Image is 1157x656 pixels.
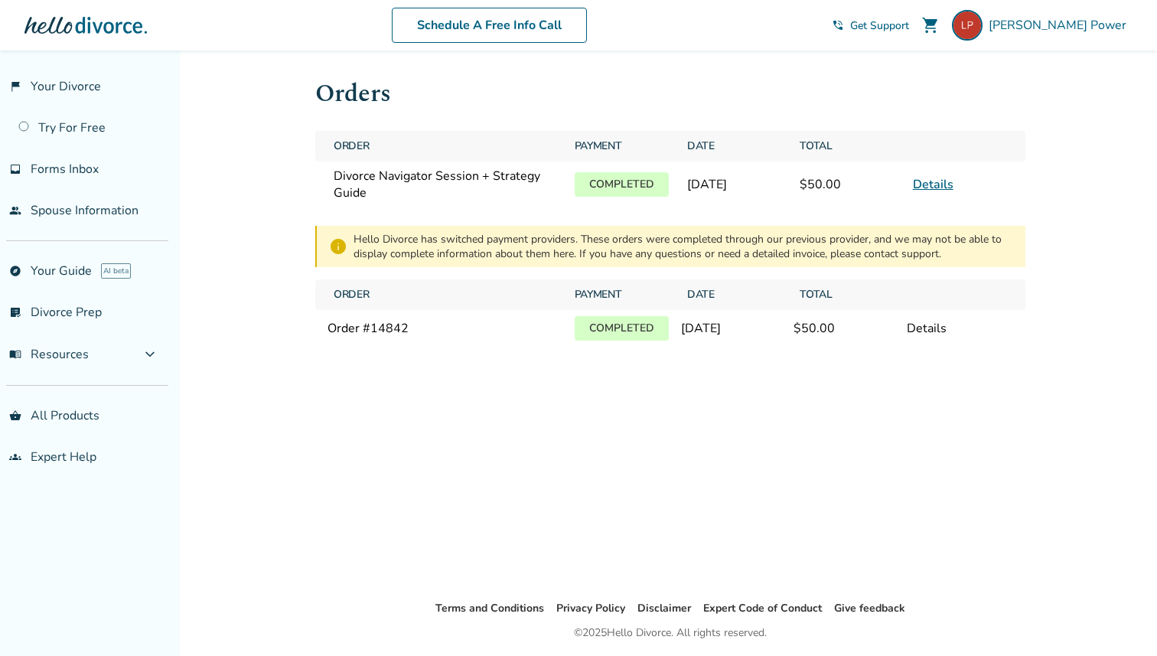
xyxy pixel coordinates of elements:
span: $50.00 [794,170,900,199]
span: people [9,204,21,217]
span: Order [328,279,562,310]
span: Date [681,279,787,310]
span: Total [794,279,900,310]
span: Order [328,131,562,162]
a: Terms and Conditions [435,601,544,615]
span: list_alt_check [9,306,21,318]
p: Completed [575,316,669,341]
a: phone_in_talkGet Support [832,18,909,33]
span: groups [9,451,21,463]
span: expand_more [141,345,159,364]
img: lennypower@icloud.com [952,10,983,41]
p: Completed [575,172,669,197]
span: Payment [569,131,675,162]
span: Forms Inbox [31,161,99,178]
div: Order # 14842 [328,320,562,337]
div: Details [907,320,1013,337]
li: Disclaimer [637,599,691,618]
span: inbox [9,163,21,175]
iframe: Chat Widget [1080,583,1157,656]
span: [DATE] [681,170,787,199]
span: [PERSON_NAME] Power [989,17,1133,34]
span: shopping_basket [9,410,21,422]
div: © 2025 Hello Divorce. All rights reserved. [574,624,767,642]
span: menu_book [9,348,21,361]
a: Schedule A Free Info Call [392,8,587,43]
span: shopping_cart [921,16,940,34]
span: Get Support [850,18,909,33]
div: [DATE] [681,320,787,337]
span: flag_2 [9,80,21,93]
span: Resources [9,346,89,363]
span: Total [794,131,900,162]
a: Details [913,176,953,193]
a: Privacy Policy [556,601,625,615]
span: Payment [569,279,675,310]
h1: Orders [315,75,1025,113]
span: phone_in_talk [832,19,844,31]
span: explore [9,265,21,277]
div: Hello Divorce has switched payment providers. These orders were completed through our previous pr... [354,232,1013,261]
li: Give feedback [834,599,905,618]
span: info [329,237,347,256]
div: $ 50.00 [794,320,900,337]
a: Expert Code of Conduct [703,601,822,615]
span: AI beta [101,263,131,279]
span: Date [681,131,787,162]
span: Divorce Navigator Session + Strategy Guide [334,168,556,201]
